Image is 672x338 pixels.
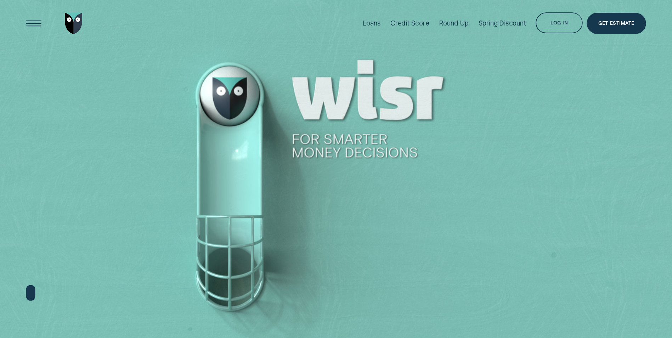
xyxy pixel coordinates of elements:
button: Log in [536,12,583,34]
a: Get Estimate [587,13,646,34]
div: Round Up [439,19,469,27]
div: Spring Discount [479,19,526,27]
button: Open Menu [23,13,44,34]
div: Credit Score [390,19,429,27]
img: Wisr [65,13,83,34]
div: Loans [362,19,380,27]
